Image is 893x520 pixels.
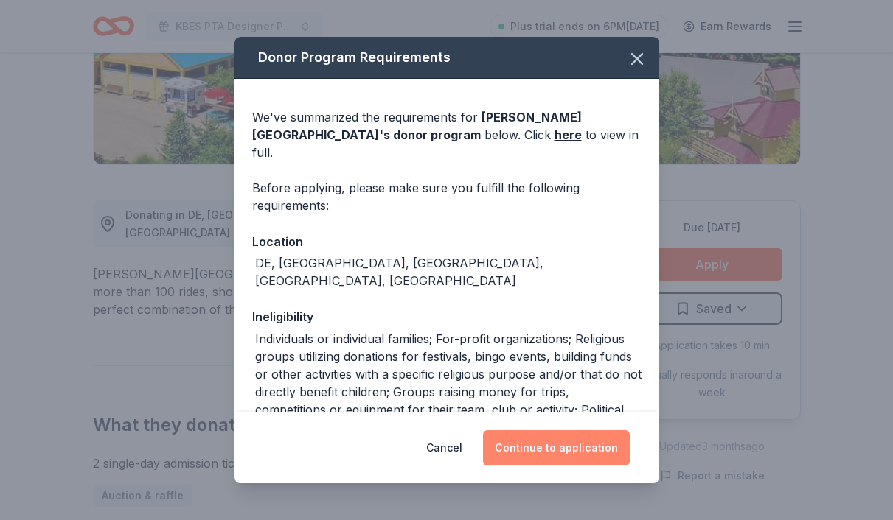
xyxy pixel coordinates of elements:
[255,254,642,289] div: DE, [GEOGRAPHIC_DATA], [GEOGRAPHIC_DATA], [GEOGRAPHIC_DATA], [GEOGRAPHIC_DATA]
[252,108,642,161] div: We've summarized the requirements for below. Click to view in full.
[252,307,642,326] div: Ineligibility
[555,126,582,144] a: here
[483,430,630,465] button: Continue to application
[234,37,659,79] div: Donor Program Requirements
[255,330,642,436] div: Individuals or individual families; For-profit organizations; Religious groups utilizing donation...
[426,430,462,465] button: Cancel
[252,179,642,214] div: Before applying, please make sure you fulfill the following requirements:
[252,232,642,251] div: Location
